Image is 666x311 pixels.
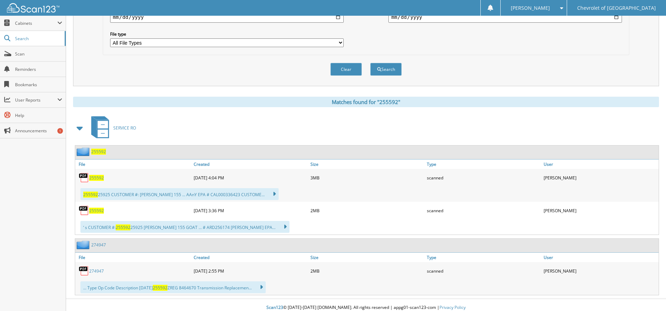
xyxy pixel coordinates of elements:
div: ... Type Op Code Description [DATE] ZREG 8464670 Transmission Replacemen... [80,281,266,293]
a: Created [192,253,309,262]
div: 1 [57,128,63,134]
a: Size [309,253,425,262]
div: ‘ s CUSTOMER #: 25925 [PERSON_NAME] 155 GOAT ... # ARD256174 [PERSON_NAME] EPA... [80,221,289,233]
a: Type [425,160,542,169]
span: Announcements [15,128,62,134]
span: 255592 [83,192,98,198]
label: File type [110,31,344,37]
a: User [542,160,659,169]
span: Scan123 [266,304,283,310]
span: Cabinets [15,20,57,26]
img: PDF.png [79,205,89,216]
a: Size [309,160,425,169]
a: 274947 [91,242,106,248]
img: PDF.png [79,266,89,276]
div: scanned [425,171,542,185]
div: [DATE] 2:55 PM [192,264,309,278]
input: end [388,12,622,23]
img: folder2.png [77,240,91,249]
span: Bookmarks [15,82,62,88]
a: File [75,160,192,169]
span: SERVICE RO [113,125,136,131]
img: folder2.png [77,147,91,156]
span: Chevrolet of [GEOGRAPHIC_DATA] [577,6,656,10]
div: scanned [425,203,542,217]
span: 255592 [153,285,167,291]
img: scan123-logo-white.svg [7,3,59,13]
div: 25925 CUSTOMER #: [PERSON_NAME] 155 ... AAnY EPA # CAL000336423 CUSTOME... [80,188,279,200]
div: scanned [425,264,542,278]
div: [PERSON_NAME] [542,203,659,217]
div: 2MB [309,203,425,217]
button: Search [370,63,402,76]
div: [PERSON_NAME] [542,264,659,278]
div: 3MB [309,171,425,185]
a: 274947 [89,268,104,274]
span: Reminders [15,66,62,72]
span: User Reports [15,97,57,103]
a: File [75,253,192,262]
span: [PERSON_NAME] [511,6,550,10]
span: Help [15,112,62,118]
div: [DATE] 3:36 PM [192,203,309,217]
a: 255592 [91,149,106,155]
img: PDF.png [79,172,89,183]
div: Matches found for "255592" [73,97,659,107]
iframe: Chat Widget [631,277,666,311]
span: Scan [15,51,62,57]
span: Search [15,36,61,42]
a: Created [192,160,309,169]
div: [PERSON_NAME] [542,171,659,185]
div: 2MB [309,264,425,278]
a: User [542,253,659,262]
div: [DATE] 4:04 PM [192,171,309,185]
a: SERVICE RO [87,114,136,142]
a: 255592 [89,208,104,214]
input: start [110,12,344,23]
a: Type [425,253,542,262]
a: Privacy Policy [439,304,466,310]
button: Clear [330,63,362,76]
span: 255592 [116,224,130,230]
a: 255592 [89,175,104,181]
